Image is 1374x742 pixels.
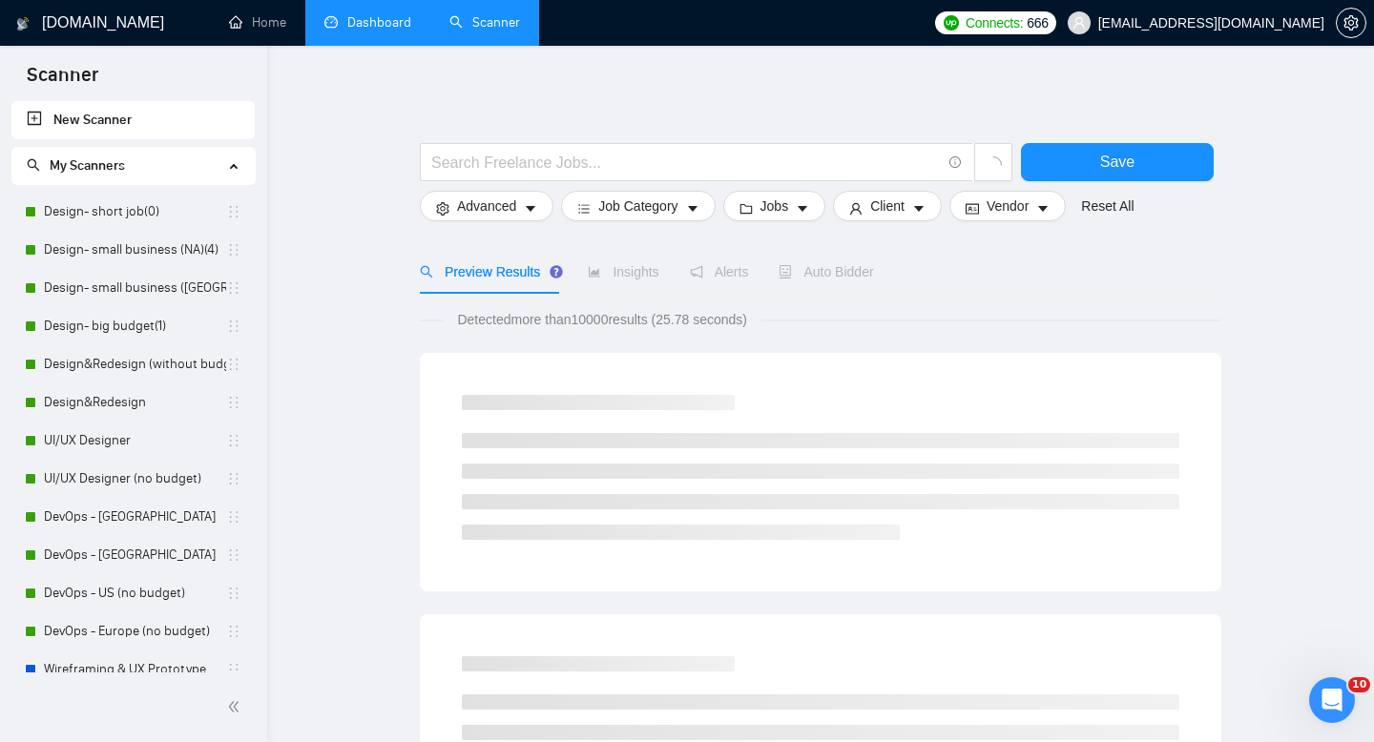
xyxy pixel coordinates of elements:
a: homeHome [229,14,286,31]
span: user [1072,16,1086,30]
li: DevOps - Europe [11,536,255,574]
span: idcard [966,201,979,216]
button: userClientcaret-down [833,191,942,221]
li: Design&Redesign (without budget) [11,345,255,383]
a: dashboardDashboard [324,14,411,31]
span: Save [1100,150,1135,174]
span: caret-down [912,201,926,216]
button: settingAdvancedcaret-down [420,191,553,221]
span: holder [226,547,241,563]
span: holder [226,395,241,410]
span: Jobs [760,196,789,216]
span: setting [1337,15,1365,31]
span: Job Category [598,196,677,216]
iframe: Intercom live chat [1309,677,1355,723]
span: user [849,201,863,216]
span: Preview Results [420,264,557,279]
span: Client [870,196,905,216]
span: Auto Bidder [779,264,873,279]
span: Detected more than 10000 results (25.78 seconds) [444,309,760,330]
span: 666 [1027,12,1048,33]
a: UI/UX Designer (no budget) [44,460,226,498]
div: Tooltip anchor [548,263,565,280]
li: Design- short job(0) [11,193,255,231]
span: Insights [588,264,658,279]
span: holder [226,319,241,334]
span: Vendor [987,196,1029,216]
a: DevOps - [GEOGRAPHIC_DATA] [44,536,226,574]
a: New Scanner [27,101,239,139]
button: barsJob Categorycaret-down [561,191,715,221]
span: 10 [1348,677,1370,692]
span: holder [226,586,241,601]
span: holder [226,509,241,525]
span: folder [739,201,753,216]
a: DevOps - Europe (no budget) [44,612,226,650]
span: caret-down [524,201,537,216]
a: Design- small business (NA)(4) [44,231,226,269]
span: holder [226,204,241,219]
a: Wireframing & UX Prototype [44,650,226,689]
span: loading [985,156,1002,174]
span: My Scanners [50,157,125,174]
span: search [27,158,40,172]
span: double-left [227,697,246,716]
li: DevOps - Europe (no budget) [11,612,255,650]
a: UI/UX Designer [44,422,226,460]
a: setting [1336,15,1366,31]
a: DevOps - [GEOGRAPHIC_DATA] [44,498,226,536]
li: New Scanner [11,101,255,139]
button: Save [1021,143,1214,181]
li: DevOps - US [11,498,255,536]
span: setting [436,201,449,216]
input: Search Freelance Jobs... [431,151,941,175]
img: upwork-logo.png [944,15,959,31]
span: notification [690,265,703,278]
button: folderJobscaret-down [723,191,826,221]
span: info-circle [949,156,962,169]
span: holder [226,433,241,448]
li: UI/UX Designer (no budget) [11,460,255,498]
span: holder [226,624,241,639]
span: search [420,265,433,278]
img: logo [16,9,30,39]
li: Design- small business (NA)(4) [11,231,255,269]
li: DevOps - US (no budget) [11,574,255,612]
a: Reset All [1081,196,1134,216]
span: My Scanners [27,157,125,174]
button: setting [1336,8,1366,38]
span: Advanced [457,196,516,216]
span: holder [226,242,241,258]
li: Design&Redesign [11,383,255,422]
li: Design- small business (Europe)(4) [11,269,255,307]
span: Connects: [966,12,1023,33]
span: holder [226,280,241,296]
span: caret-down [1036,201,1050,216]
a: DevOps - US (no budget) [44,574,226,612]
li: Wireframing & UX Prototype [11,650,255,689]
span: bars [577,201,591,216]
li: UI/UX Designer [11,422,255,460]
span: caret-down [686,201,699,216]
a: Design&Redesign (without budget) [44,345,226,383]
a: Design&Redesign [44,383,226,422]
button: idcardVendorcaret-down [949,191,1066,221]
span: area-chart [588,265,601,278]
a: Design- small business ([GEOGRAPHIC_DATA])(4) [44,269,226,307]
a: Design- big budget(1) [44,307,226,345]
span: holder [226,662,241,677]
span: robot [779,265,792,278]
span: caret-down [796,201,809,216]
a: Design- short job(0) [44,193,226,231]
li: Design- big budget(1) [11,307,255,345]
a: searchScanner [449,14,520,31]
span: Scanner [11,61,114,101]
span: Alerts [690,264,749,279]
span: holder [226,357,241,372]
span: holder [226,471,241,486]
